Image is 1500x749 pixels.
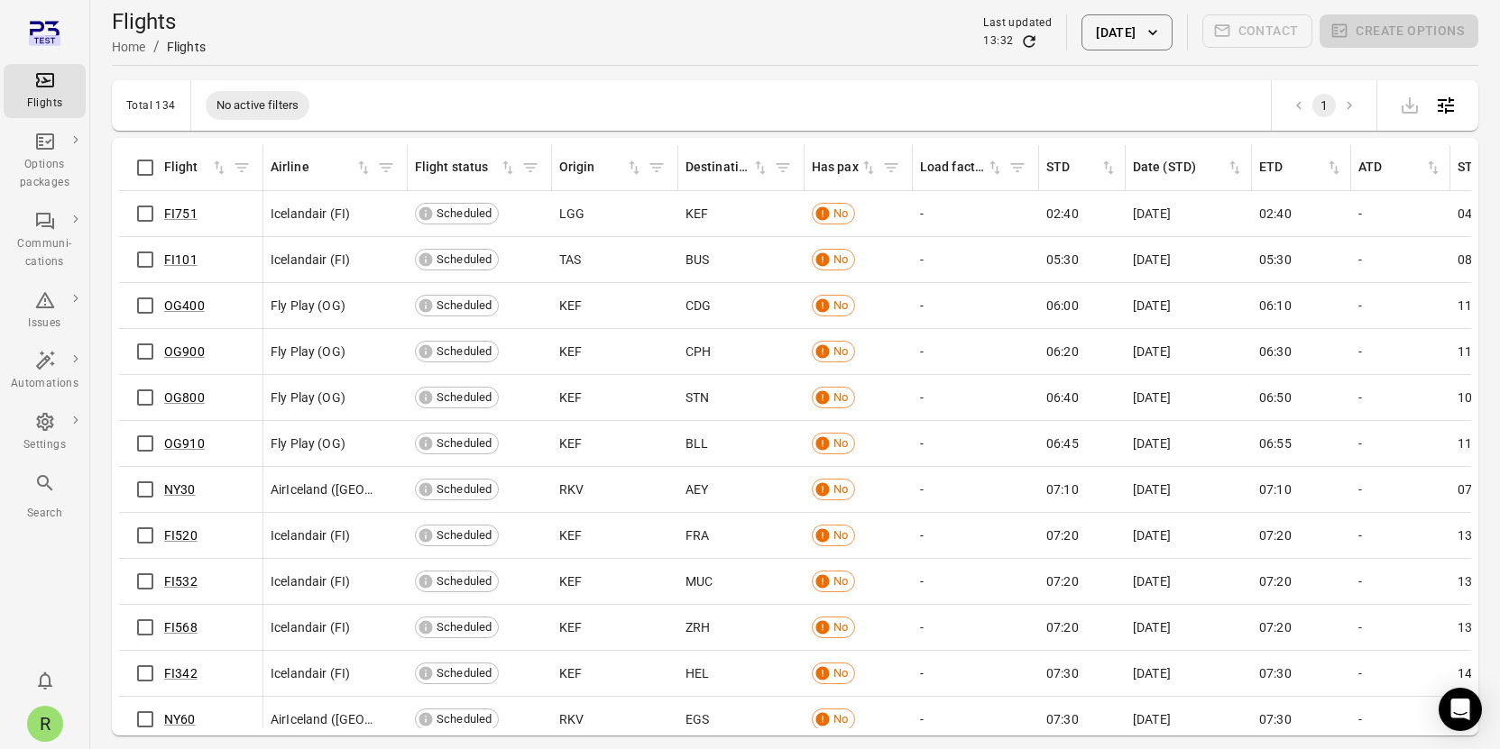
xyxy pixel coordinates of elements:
[827,526,854,544] span: No
[559,297,582,315] span: KEF
[1458,251,1490,269] span: 08:00
[827,480,854,498] span: No
[827,434,854,452] span: No
[1259,158,1343,178] span: ETD
[1133,343,1171,361] span: [DATE]
[1458,618,1490,636] span: 13:05
[164,298,205,313] a: OG400
[812,158,878,178] div: Sort by has pax in ascending order
[1046,251,1079,269] span: 05:30
[920,251,1032,269] div: -
[686,158,769,178] div: Sort by destination in ascending order
[827,618,854,636] span: No
[4,406,86,460] a: Settings
[27,706,63,742] div: R
[686,526,709,544] span: FRA
[20,699,70,749] button: Rachel
[686,297,711,315] span: CDG
[373,154,400,181] button: Filter by airline
[415,158,499,178] div: Flight status
[164,574,198,589] a: FI532
[1259,388,1292,406] span: 06:50
[686,158,751,178] div: Destination
[27,662,63,699] button: Notifications
[1133,572,1171,590] span: [DATE]
[1046,664,1079,682] span: 07:30
[228,154,255,181] button: Filter by flight
[517,154,544,181] button: Filter by flight status
[559,526,582,544] span: KEF
[827,251,854,269] span: No
[206,96,310,114] span: No active filters
[1358,158,1424,178] div: ATD
[271,710,375,728] span: AirIceland ([GEOGRAPHIC_DATA])
[827,710,854,728] span: No
[769,154,796,181] span: Filter by destination
[11,505,78,523] div: Search
[1358,158,1442,178] span: ATD
[920,572,1032,590] div: -
[920,343,1032,361] div: -
[559,205,584,223] span: LGG
[1259,710,1292,728] span: 07:30
[827,205,854,223] span: No
[1004,154,1031,181] span: Filter by load factor
[164,620,198,635] a: FI568
[1046,480,1079,498] span: 07:10
[686,710,709,728] span: EGS
[920,480,1032,498] div: -
[271,572,350,590] span: Icelandair (FI)
[271,618,350,636] span: Icelandair (FI)
[167,38,206,56] div: Flights
[1046,205,1079,223] span: 02:40
[11,156,78,192] div: Options packages
[164,390,205,405] a: OG800
[1259,526,1292,544] span: 07:20
[112,40,146,54] a: Home
[430,434,498,452] span: Scheduled
[559,251,581,269] span: TAS
[559,158,643,178] span: Origin
[1046,434,1079,452] span: 06:45
[1046,618,1079,636] span: 07:20
[1259,205,1292,223] span: 02:40
[1046,388,1079,406] span: 06:40
[1458,388,1490,406] span: 10:40
[271,297,345,315] span: Fly Play (OG)
[430,710,498,728] span: Scheduled
[1046,710,1079,728] span: 07:30
[1458,572,1490,590] span: 13:05
[559,158,625,178] div: Origin
[271,434,345,452] span: Fly Play (OG)
[164,158,228,178] span: Flight
[1458,434,1490,452] span: 11:45
[1392,96,1428,113] span: Please make a selection to export
[1358,434,1443,452] div: -
[164,528,198,543] a: FI520
[686,664,709,682] span: HEL
[1358,480,1443,498] div: -
[920,388,1032,406] div: -
[112,36,206,58] nav: Breadcrumbs
[271,158,354,178] div: Airline
[1046,343,1079,361] span: 06:20
[1020,32,1038,50] button: Refresh data
[827,343,854,361] span: No
[271,343,345,361] span: Fly Play (OG)
[686,343,711,361] span: CPH
[1259,480,1292,498] span: 07:10
[271,388,345,406] span: Fly Play (OG)
[1133,297,1171,315] span: [DATE]
[559,388,582,406] span: KEF
[11,235,78,271] div: Communi-cations
[983,32,1013,50] div: 13:32
[11,436,78,454] div: Settings
[415,158,517,178] div: Sort by flight status in ascending order
[1133,251,1171,269] span: [DATE]
[1133,434,1171,452] span: [DATE]
[1320,14,1478,50] span: Please make a selection to create an option package
[920,158,1004,178] div: Sort by load factor in ascending order
[1286,94,1362,117] nav: pagination navigation
[164,712,196,726] a: NY60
